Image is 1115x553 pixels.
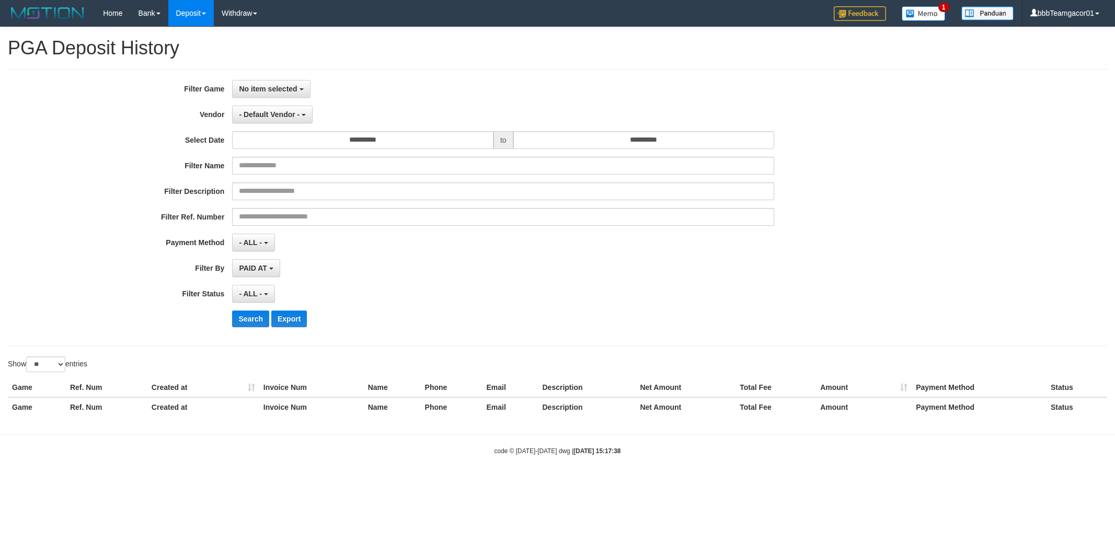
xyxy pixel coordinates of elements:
[538,397,636,417] th: Description
[1047,397,1107,417] th: Status
[259,378,364,397] th: Invoice Num
[538,378,636,397] th: Description
[232,106,313,123] button: - Default Vendor -
[232,80,310,98] button: No item selected
[482,397,538,417] th: Email
[493,131,513,149] span: to
[364,378,421,397] th: Name
[147,378,259,397] th: Created at
[232,310,269,327] button: Search
[735,378,816,397] th: Total Fee
[1047,378,1107,397] th: Status
[239,238,262,247] span: - ALL -
[912,378,1047,397] th: Payment Method
[482,378,538,397] th: Email
[232,285,274,303] button: - ALL -
[26,356,65,372] select: Showentries
[232,234,274,251] button: - ALL -
[912,397,1047,417] th: Payment Method
[961,6,1014,20] img: panduan.png
[816,378,912,397] th: Amount
[239,290,262,298] span: - ALL -
[8,397,66,417] th: Game
[735,397,816,417] th: Total Fee
[66,378,147,397] th: Ref. Num
[421,378,482,397] th: Phone
[636,397,735,417] th: Net Amount
[147,397,259,417] th: Created at
[938,3,949,12] span: 1
[364,397,421,417] th: Name
[816,397,912,417] th: Amount
[239,85,297,93] span: No item selected
[239,110,300,119] span: - Default Vendor -
[636,378,735,397] th: Net Amount
[66,397,147,417] th: Ref. Num
[271,310,307,327] button: Export
[421,397,482,417] th: Phone
[573,447,620,455] strong: [DATE] 15:17:38
[232,259,280,277] button: PAID AT
[239,264,267,272] span: PAID AT
[259,397,364,417] th: Invoice Num
[8,356,87,372] label: Show entries
[8,38,1107,59] h1: PGA Deposit History
[495,447,621,455] small: code © [DATE]-[DATE] dwg |
[902,6,946,21] img: Button%20Memo.svg
[834,6,886,21] img: Feedback.jpg
[8,378,66,397] th: Game
[8,5,87,21] img: MOTION_logo.png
